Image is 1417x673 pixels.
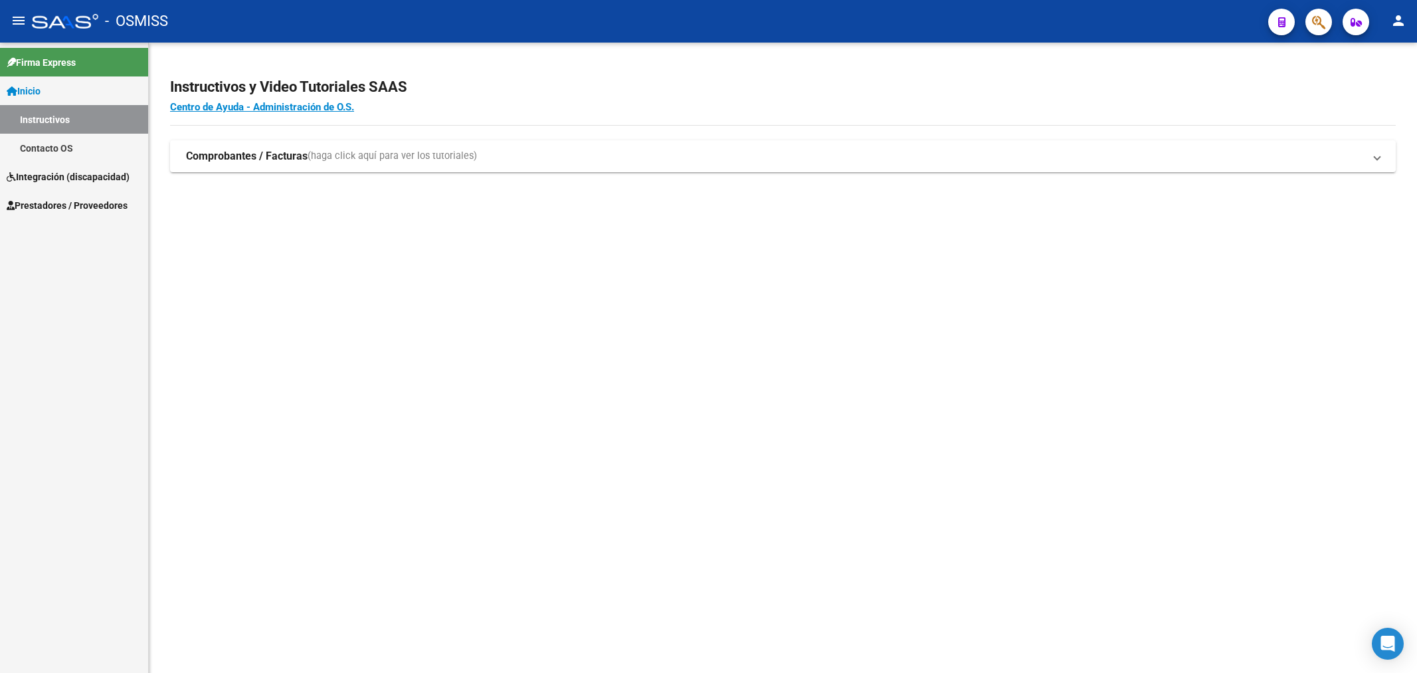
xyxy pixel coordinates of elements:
mat-expansion-panel-header: Comprobantes / Facturas(haga click aquí para ver los tutoriales) [170,140,1396,172]
span: - OSMISS [105,7,168,36]
mat-icon: menu [11,13,27,29]
a: Centro de Ayuda - Administración de O.S. [170,101,354,113]
h2: Instructivos y Video Tutoriales SAAS [170,74,1396,100]
span: Prestadores / Proveedores [7,198,128,213]
strong: Comprobantes / Facturas [186,149,308,164]
span: (haga click aquí para ver los tutoriales) [308,149,477,164]
span: Firma Express [7,55,76,70]
mat-icon: person [1390,13,1406,29]
div: Open Intercom Messenger [1372,628,1404,660]
span: Inicio [7,84,41,98]
span: Integración (discapacidad) [7,170,130,184]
